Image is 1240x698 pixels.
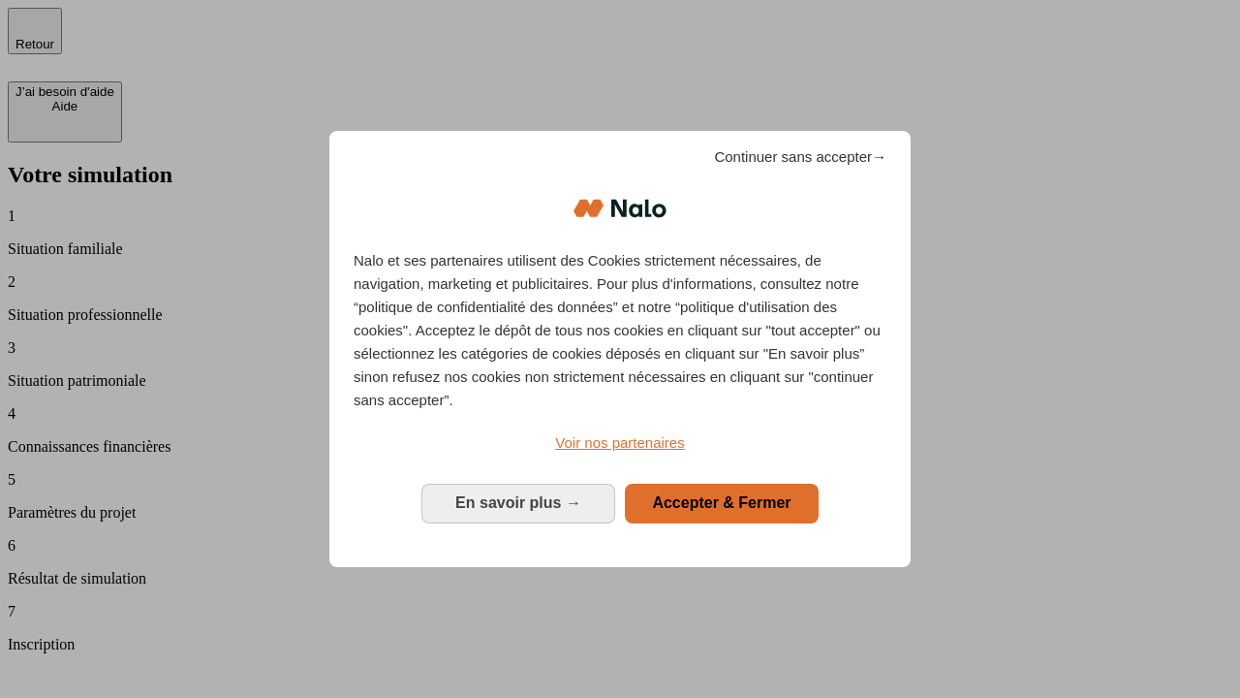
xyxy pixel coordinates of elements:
span: Accepter & Fermer [652,494,790,511]
a: Voir nos partenaires [354,431,886,455]
button: Accepter & Fermer: Accepter notre traitement des données et fermer [625,484,819,523]
p: Nalo et ses partenaires utilisent des Cookies strictement nécessaires, de navigation, marketing e... [354,249,886,412]
div: Bienvenue chez Nalo Gestion du consentement [329,131,911,566]
span: Voir nos partenaires [555,434,684,451]
span: Continuer sans accepter→ [714,145,886,169]
button: En savoir plus: Configurer vos consentements [421,484,615,523]
span: En savoir plus → [455,494,581,511]
img: Logo [573,179,666,238]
